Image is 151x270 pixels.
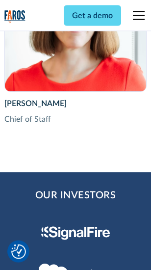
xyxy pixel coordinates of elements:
[4,10,25,24] a: home
[11,244,26,259] img: Revisit consent button
[41,226,110,240] img: Signal Fire Logo
[4,113,147,125] div: Chief of Staff
[11,244,26,259] button: Cookie Settings
[35,188,116,203] h2: Our Investors
[4,98,147,109] div: [PERSON_NAME]
[127,4,147,27] div: menu
[64,5,121,26] a: Get a demo
[4,10,25,24] img: Logo of the analytics and reporting company Faros.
